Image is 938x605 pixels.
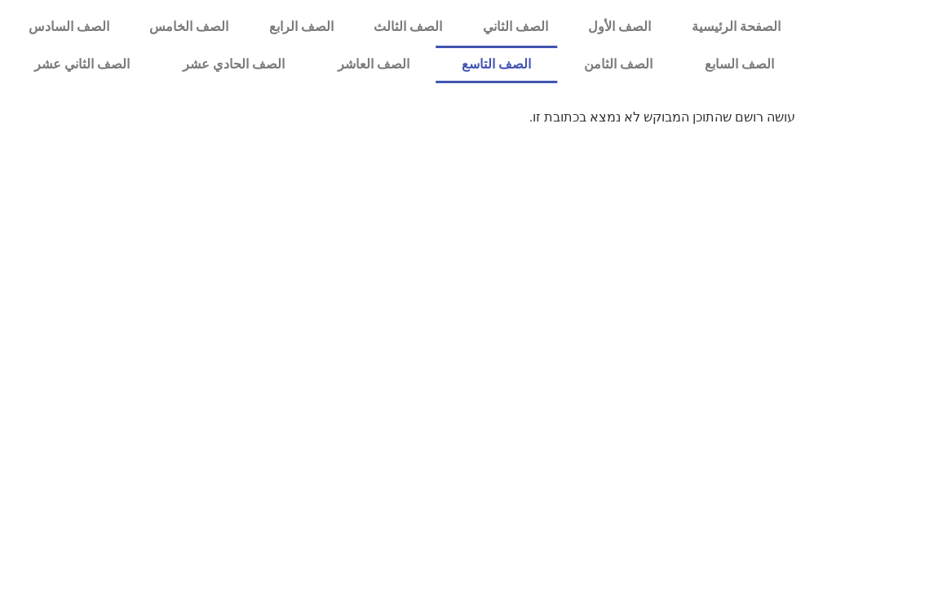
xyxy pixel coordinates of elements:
a: الصف الخامس [130,8,249,46]
a: الصف الأول [568,8,670,46]
a: الصف الثامن [557,46,679,83]
a: الصف السادس [8,8,129,46]
a: الصف الثاني [462,8,568,46]
a: الصف السابع [679,46,801,83]
p: עושה רושם שהתוכן המבוקש לא נמצא בכתובת זו. [143,108,795,127]
a: الصف الرابع [249,8,353,46]
a: الصف التاسع [436,46,558,83]
a: الصفحة الرئيسية [671,8,800,46]
a: الصف الثاني عشر [8,46,157,83]
a: الصف الحادي عشر [157,46,312,83]
a: الصف العاشر [311,46,436,83]
a: الصف الثالث [353,8,462,46]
